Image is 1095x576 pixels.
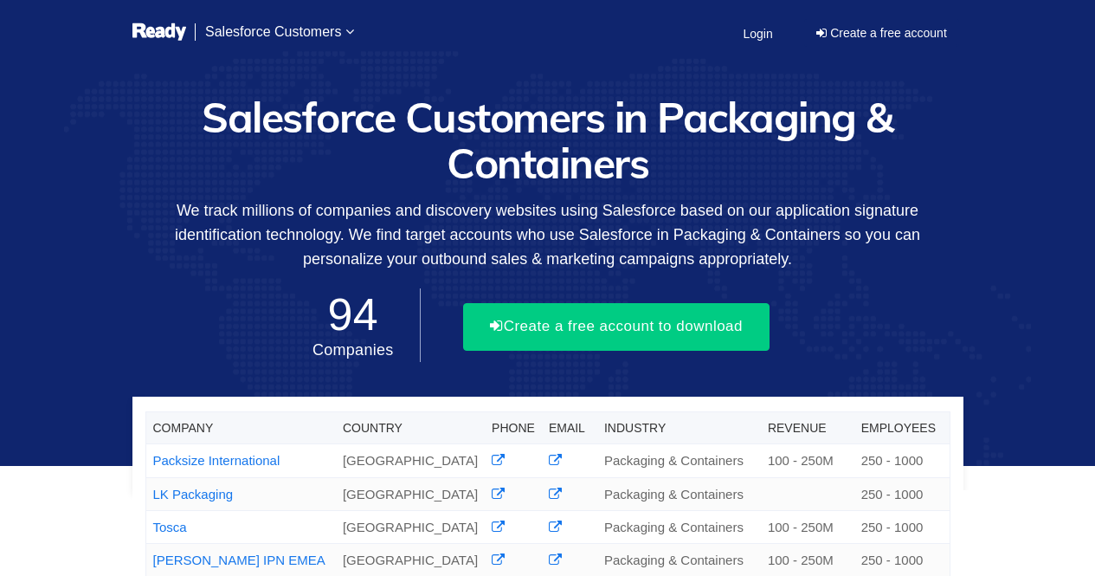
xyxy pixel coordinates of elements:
[153,553,325,567] a: [PERSON_NAME] IPN EMEA
[597,412,761,444] th: Industry
[153,453,280,468] a: Packsize International
[312,341,394,359] span: Companies
[336,477,485,510] td: [GEOGRAPHIC_DATA]
[195,9,364,55] a: Salesforce Customers
[761,510,854,543] td: 100 - 250M
[153,520,187,534] a: Tosca
[336,412,485,444] th: Country
[854,510,950,543] td: 250 - 1000
[597,510,761,543] td: Packaging & Containers
[485,412,542,444] th: Phone
[761,412,854,444] th: Revenue
[743,27,772,41] span: Login
[145,412,336,444] th: Company
[597,444,761,477] td: Packaging & Containers
[597,477,761,510] td: Packaging & Containers
[804,19,959,47] a: Create a free account
[205,24,341,39] span: Salesforce Customers
[732,11,783,55] a: Login
[854,412,950,444] th: Employees
[761,444,854,477] td: 100 - 250M
[854,477,950,510] td: 250 - 1000
[153,487,234,502] a: LK Packaging
[132,198,963,271] p: We track millions of companies and discovery websites using Salesforce based on our application s...
[854,444,950,477] td: 250 - 1000
[336,510,485,543] td: [GEOGRAPHIC_DATA]
[132,22,187,43] img: logo
[542,412,597,444] th: Email
[336,444,485,477] td: [GEOGRAPHIC_DATA]
[312,289,394,340] span: 94
[463,303,770,350] button: Create a free account to download
[132,94,963,186] h1: Salesforce Customers in Packaging & Containers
